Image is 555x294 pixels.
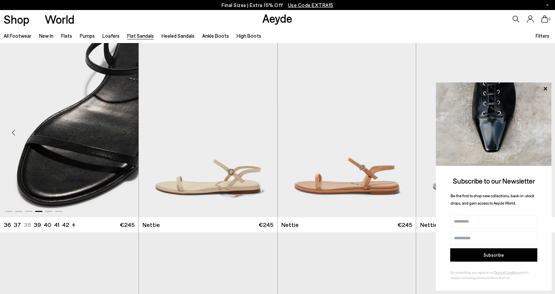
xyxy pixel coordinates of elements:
span: €245 [259,221,273,229]
span: By subscribing, you agree to our [451,270,494,274]
img: ca3f721fb6ff708a270709c41d776025.jpg [436,82,552,166]
ul: variant [4,221,67,229]
span: Nettie [420,221,438,229]
a: Flat Sandals [127,33,154,39]
a: New In [39,33,53,39]
div: 1 / 6 [139,43,277,217]
a: Shop [4,13,29,25]
li: 39 [34,221,41,229]
img: Nettie Leather Sandals [416,43,555,217]
span: Filters [536,33,549,39]
a: Next slide Previous slide [278,43,416,217]
a: Next slide Previous slide [139,43,277,217]
a: Pumps [80,33,95,39]
span: Nettie [143,221,160,229]
a: Nettie €245 [278,217,416,232]
a: All Footwear [4,33,31,39]
a: Loafers [102,33,119,39]
img: Nettie Leather Sandals [139,43,277,217]
li: 42 [62,221,69,229]
button: Subscribe [450,248,537,262]
span: €245 [397,221,412,229]
li: 36 [4,221,11,229]
img: Nettie Leather Sandals [278,43,416,217]
a: 0 [541,15,548,23]
span: Subscribe to our Newsletter [453,177,535,185]
a: World [45,13,74,25]
a: Aeyde [262,11,292,25]
li: 40 [44,221,51,229]
li: + [72,220,75,229]
span: Navigate to /collections/ss25-final-sizes [288,2,333,8]
li: 37 [14,221,21,229]
span: Be the first to shop new collections, back-in-stock drops, and gain access to Aeyde World. [451,193,534,206]
a: Nettie €245 [139,217,277,232]
a: High Boots [237,33,261,39]
a: Terms & Conditions [494,270,520,274]
span: €245 [120,221,134,229]
span: Nettie [281,221,299,229]
div: Next slide [115,123,135,143]
p: Final Sizes | Extra 15% Off [222,1,333,9]
a: Heeled Sandals [162,33,195,39]
span: 0 [548,17,551,21]
div: Previous slide [3,123,23,143]
a: Ankle Boots [202,33,229,39]
div: 1 / 6 [278,43,416,217]
a: Nettie €245 [416,217,555,232]
li: 41 [54,221,59,229]
a: Flats [61,33,72,39]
